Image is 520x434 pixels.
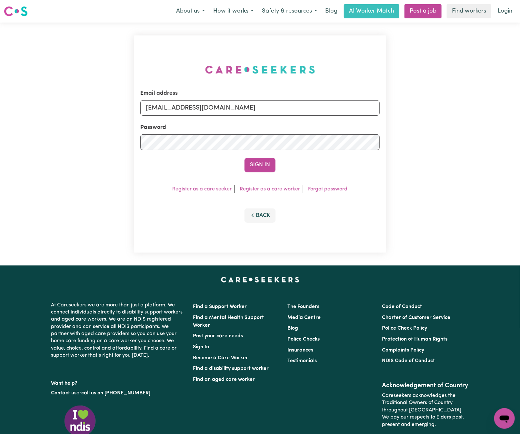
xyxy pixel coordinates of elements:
[4,4,28,19] a: Careseekers logo
[81,391,150,396] a: call us on [PHONE_NUMBER]
[193,304,247,309] a: Find a Support Worker
[245,208,275,223] button: Back
[209,5,258,18] button: How it works
[382,337,448,342] a: Protection of Human Rights
[193,315,264,328] a: Find a Mental Health Support Worker
[382,358,435,363] a: NDIS Code of Conduct
[447,4,491,18] a: Find workers
[494,4,516,18] a: Login
[308,187,348,192] a: Forgot password
[173,187,232,192] a: Register as a care seeker
[287,348,313,353] a: Insurances
[140,100,380,116] input: Email address
[382,390,469,431] p: Careseekers acknowledges the Traditional Owners of Country throughout [GEOGRAPHIC_DATA]. We pay o...
[193,333,243,339] a: Post your care needs
[193,344,209,350] a: Sign In
[382,315,451,320] a: Charter of Customer Service
[245,158,275,172] button: Sign In
[193,377,255,382] a: Find an aged care worker
[193,366,269,371] a: Find a disability support worker
[51,299,185,362] p: At Careseekers we are more than just a platform. We connect individuals directly to disability su...
[382,304,422,309] a: Code of Conduct
[4,5,28,17] img: Careseekers logo
[287,304,319,309] a: The Founders
[51,391,76,396] a: Contact us
[140,123,166,132] label: Password
[140,89,178,98] label: Email address
[494,408,515,429] iframe: Button to launch messaging window
[344,4,399,18] a: AI Worker Match
[172,5,209,18] button: About us
[382,382,469,390] h2: Acknowledgement of Country
[382,348,425,353] a: Complaints Policy
[382,326,427,331] a: Police Check Policy
[287,315,321,320] a: Media Centre
[258,5,321,18] button: Safety & resources
[321,4,341,18] a: Blog
[193,355,248,361] a: Become a Care Worker
[405,4,442,18] a: Post a job
[221,277,299,282] a: Careseekers home page
[287,326,298,331] a: Blog
[240,187,300,192] a: Register as a care worker
[287,337,320,342] a: Police Checks
[51,377,185,387] p: Want help?
[287,358,317,363] a: Testimonials
[51,387,185,399] p: or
